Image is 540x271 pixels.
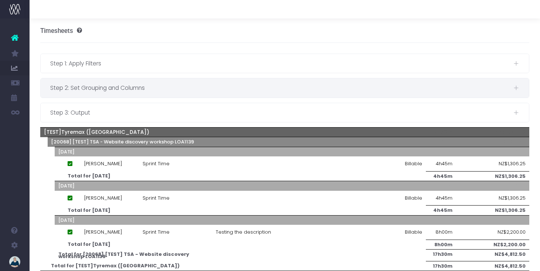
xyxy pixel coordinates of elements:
td: 17h30m [426,250,456,261]
td: NZ$1,306.25 [456,206,529,216]
td: NZ$2,200.00 [456,225,529,240]
span: [PERSON_NAME] [84,160,122,167]
th: [DATE] [55,181,212,191]
h3: Timesheets [40,27,82,34]
td: NZ$2,200.00 [456,240,529,250]
span: Sprint Time [143,160,170,167]
th: 17h30m [426,127,456,137]
th: NZ$4,812.50 [456,127,529,137]
td: 4h45m [426,171,456,181]
th: [DATE] [55,215,212,225]
td: NZ$4,812.50 [456,261,529,271]
th: NZ$1,306.25 [456,181,529,191]
td: 4h45m [426,191,456,206]
th: 4h45m [426,181,456,191]
th: NZ$4,812.50 [456,137,529,147]
td: NZ$1,306.25 [456,156,529,171]
span: Step 3: Output [50,108,513,117]
th: 8h00m [426,215,456,225]
td: Total for [20068] [TEST] TSA - Website discovery workshop LOA1139 [55,250,212,261]
img: images/default_profile_image.png [9,256,20,267]
span: [PERSON_NAME] [84,228,122,236]
td: Total for [DATE] [64,240,212,250]
td: 8h00m [426,225,456,240]
span: Step 2: Set Grouping and Columns [50,83,513,92]
th: NZ$2,200.00 [456,215,529,225]
span: Step 1: Apply Filters [50,59,513,68]
span: Sprint Time [143,228,170,236]
td: 8h00m [426,240,456,250]
td: NZ$1,306.25 [456,171,529,181]
span: Testing the description [216,228,271,236]
th: 17h30m [426,137,456,147]
td: NZ$4,812.50 [456,250,529,261]
th: [TEST]Tyremax ([GEOGRAPHIC_DATA]) [40,127,212,137]
th: [DATE] [55,147,212,156]
td: 4h45m [426,156,456,171]
th: [20068] [TEST] TSA - Website discovery workshop LOA1139 [48,137,212,147]
th: NZ$1,306.25 [456,147,529,156]
td: Total for [TEST]Tyremax ([GEOGRAPHIC_DATA]) [48,261,212,271]
span: Sprint Time [143,194,170,202]
td: NZ$1,306.25 [456,191,529,206]
td: Total for [DATE] [64,206,212,216]
td: Total for [DATE] [64,171,212,181]
th: 4h45m [426,147,456,156]
span: [PERSON_NAME] [84,194,122,202]
td: 17h30m [426,261,456,271]
td: 4h45m [426,206,456,216]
